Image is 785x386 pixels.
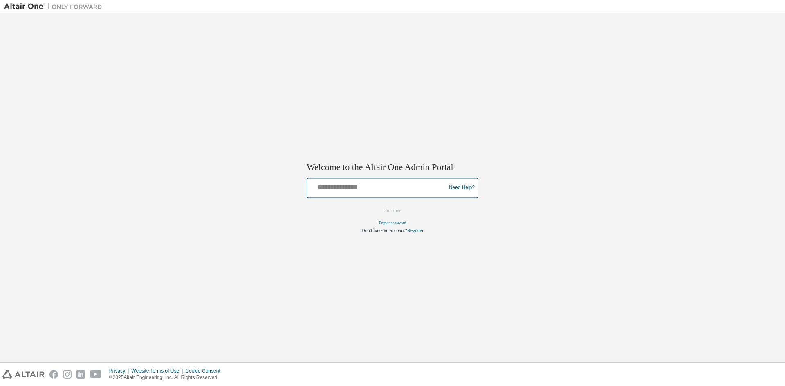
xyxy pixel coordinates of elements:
img: linkedin.svg [76,370,85,379]
p: © 2025 Altair Engineering, Inc. All Rights Reserved. [109,374,225,381]
img: instagram.svg [63,370,72,379]
div: Privacy [109,368,131,374]
img: facebook.svg [49,370,58,379]
span: Don't have an account? [361,228,407,233]
a: Register [407,228,424,233]
div: Cookie Consent [185,368,225,374]
div: Website Terms of Use [131,368,185,374]
img: altair_logo.svg [2,370,45,379]
a: Forgot password [379,221,406,225]
img: Altair One [4,2,106,11]
h2: Welcome to the Altair One Admin Portal [307,162,478,173]
img: youtube.svg [90,370,102,379]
